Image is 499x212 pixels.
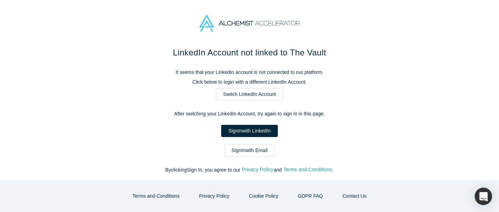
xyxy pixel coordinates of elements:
[335,190,374,202] button: Contact Us
[104,166,396,174] p: By clicking Sign In , you agree to our and .
[125,190,187,202] button: Terms and Conditions
[242,166,274,174] button: Privacy Policy
[290,190,330,202] a: GDPR FAQ
[192,190,236,202] button: Privacy Policy
[104,110,396,118] p: After switching your LinkedIn Account, try again to sign in in this page.
[283,166,332,174] button: Terms and Conditions
[224,144,275,157] a: SignInwith Email
[242,190,286,202] button: Cookie Policy
[104,78,396,86] p: Click below to login with a different LinkedIn Account.
[216,88,283,100] a: Switch LinkedIn Account
[104,46,396,59] h1: LinkedIn Account not linked to The Vault
[199,15,299,32] img: Alchemist Accelerator Logo
[221,125,278,137] a: SignInwith LinkedIn
[104,69,396,76] p: It seems that your LinkedIn account is not connected to our platform.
